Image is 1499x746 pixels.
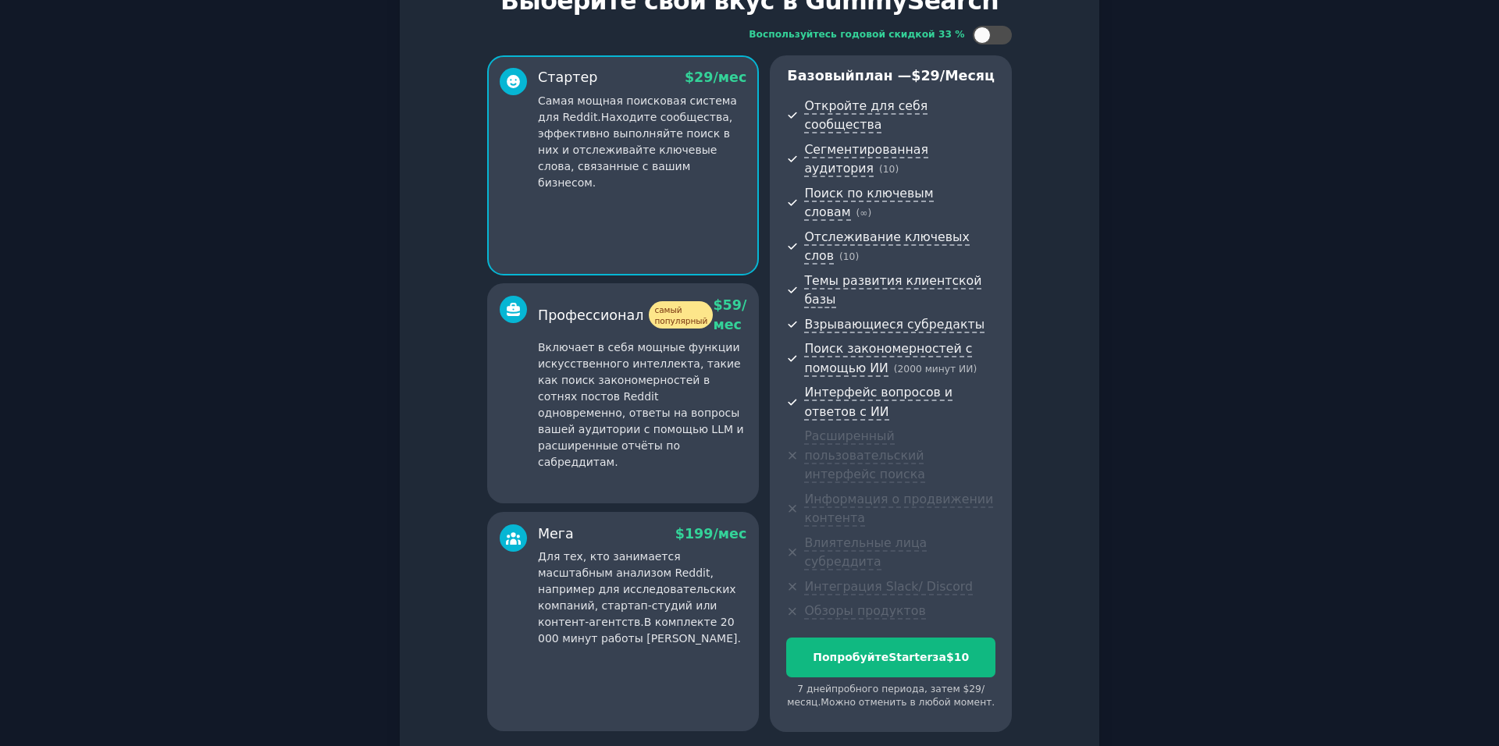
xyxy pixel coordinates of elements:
[713,69,746,85] ya-tr-span: /мес
[654,305,707,325] ya-tr-span: самый популярный
[713,526,746,542] ya-tr-span: /мес
[804,317,984,332] ya-tr-span: Взрывающиеся субредакты
[804,492,993,526] ya-tr-span: Информация о продвижении контента
[804,428,924,481] ya-tr-span: Расширенный пользовательский интерфейс поиска
[538,306,643,325] ya-tr-span: Профессионал
[804,273,981,307] ya-tr-span: Темы развития клиентской базы
[675,526,685,542] ya-tr-span: $
[713,297,722,313] ya-tr-span: $
[786,638,995,677] button: ПопробуйтеStarterза$10
[831,684,969,694] ya-tr-span: пробного периода, затем $
[538,94,737,123] ya-tr-span: Самая мощная поисковая система для Reddit.
[804,535,927,570] ya-tr-span: Влиятельные лица субреддита
[538,111,732,189] ya-tr-span: Находите сообщества, эффективно выполняйте поиск в них и отслеживайте ключевые слова, связанные с...
[894,364,898,375] ya-tr-span: (
[911,68,920,83] ya-tr-span: $
[856,208,860,218] ya-tr-span: (
[749,29,964,40] ya-tr-span: Воспользуйтесь годовой скидкой 33 %
[855,68,911,83] ya-tr-span: план —
[538,341,744,468] ya-tr-span: Включает в себя мощные функции искусственного интеллекта, такие как поиск закономерностей в сотня...
[538,550,736,628] ya-tr-span: Для тех, кто занимается масштабным анализом Reddit, например для исследовательских компаний, стар...
[713,297,746,332] ya-tr-span: /мес
[797,684,831,694] ya-tr-span: 7 дней
[973,364,977,375] ya-tr-span: )
[723,297,742,313] ya-tr-span: 59
[804,385,952,419] ya-tr-span: Интерфейс вопросов и ответов с ИИ
[898,364,974,375] ya-tr-span: 2000 минут ИИ
[804,341,972,375] ya-tr-span: Поиск закономерностей с помощью ИИ
[888,651,932,663] ya-tr-span: Starter
[860,208,867,218] ya-tr-span: ∞
[817,697,821,708] ya-tr-span: .
[685,526,714,542] ya-tr-span: 199
[969,684,981,694] ya-tr-span: 29
[538,68,597,87] ya-tr-span: Стартер
[883,164,895,175] ya-tr-span: 10
[855,251,859,262] ya-tr-span: )
[895,164,899,175] ya-tr-span: )
[946,651,969,663] ya-tr-span: $10
[787,68,855,83] ya-tr-span: Базовый
[813,651,888,663] ya-tr-span: Попробуйте
[868,208,872,218] ya-tr-span: )
[843,251,856,262] ya-tr-span: 10
[804,579,973,594] ya-tr-span: Интеграция Slack/ Discord
[879,164,883,175] ya-tr-span: (
[932,651,946,663] ya-tr-span: за
[804,98,928,133] ya-tr-span: Откройте для себя сообщества
[920,68,939,83] ya-tr-span: 29
[804,142,928,176] ya-tr-span: Сегментированная аудитория
[685,69,694,85] ya-tr-span: $
[694,69,713,85] ya-tr-span: 29
[804,229,969,264] ya-tr-span: Отслеживание ключевых слов
[538,524,574,544] ya-tr-span: Мега
[804,186,933,220] ya-tr-span: Поиск по ключевым словам
[804,603,925,618] ya-tr-span: Обзоры продуктов
[821,697,995,708] ya-tr-span: Можно отменить в любой момент.
[940,68,995,83] ya-tr-span: /месяц
[839,251,843,262] ya-tr-span: (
